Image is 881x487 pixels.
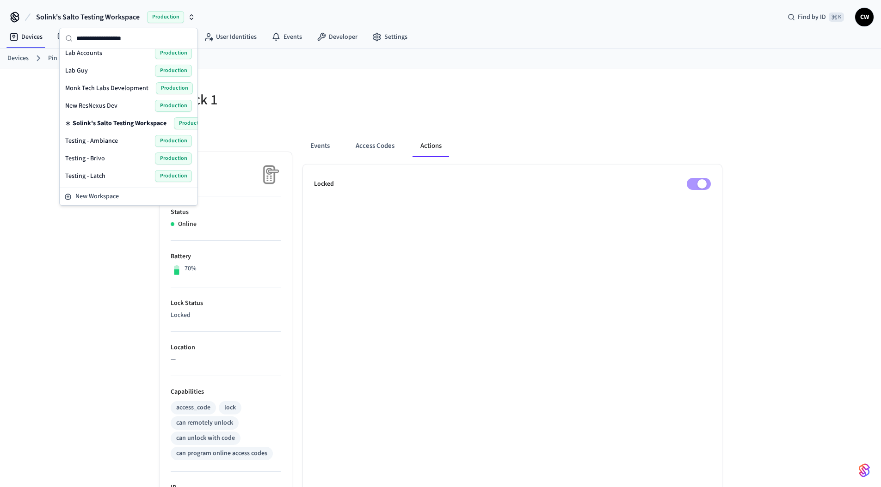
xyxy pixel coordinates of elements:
[155,170,192,182] span: Production
[171,163,281,173] p: Type
[258,163,281,186] img: Placeholder Lock Image
[156,82,193,94] span: Production
[75,192,119,201] span: New Workspace
[224,403,236,413] div: lock
[7,54,29,63] a: Devices
[65,49,102,58] span: Lab Accounts
[65,66,88,75] span: Lab Guy
[65,171,105,181] span: Testing - Latch
[50,29,113,45] a: ACS Systems
[176,418,233,428] div: can remotely unlock
[60,49,197,188] div: Suggestions
[36,12,140,23] span: Solink's Salto Testing Workspace
[171,343,281,353] p: Location
[303,135,722,157] div: ant example
[178,219,197,229] p: Online
[147,11,184,23] span: Production
[314,179,334,189] p: Locked
[176,449,267,458] div: can program online access codes
[171,175,281,185] p: Salto
[155,65,192,77] span: Production
[65,84,148,93] span: Monk Tech Labs Development
[48,54,75,63] a: Pin lock 1
[155,152,192,164] span: Production
[73,119,166,128] span: Solink's Salto Testing Workspace
[829,12,844,22] span: ⌘ K
[171,252,281,262] p: Battery
[365,29,415,45] a: Settings
[856,9,873,25] span: CW
[197,29,264,45] a: User Identities
[780,9,851,25] div: Find by ID⌘ K
[171,310,281,320] p: Locked
[303,135,337,157] button: Events
[171,207,281,217] p: Status
[171,355,281,365] p: —
[2,29,50,45] a: Devices
[171,387,281,397] p: Capabilities
[176,433,235,443] div: can unlock with code
[264,29,309,45] a: Events
[413,135,449,157] button: Actions
[798,12,826,22] span: Find by ID
[171,298,281,308] p: Lock Status
[185,264,197,274] p: 70%
[859,463,870,478] img: SeamLogoGradient.69752ec5.svg
[155,135,192,147] span: Production
[174,117,211,129] span: Production
[61,189,197,204] button: New Workspace
[309,29,365,45] a: Developer
[155,100,192,112] span: Production
[348,135,402,157] button: Access Codes
[65,154,105,163] span: Testing - Brivo
[176,403,210,413] div: access_code
[160,91,435,110] h5: Pin lock 1
[155,47,192,59] span: Production
[65,101,117,110] span: New ResNexus Dev
[65,136,118,146] span: Testing - Ambiance
[855,8,874,26] button: CW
